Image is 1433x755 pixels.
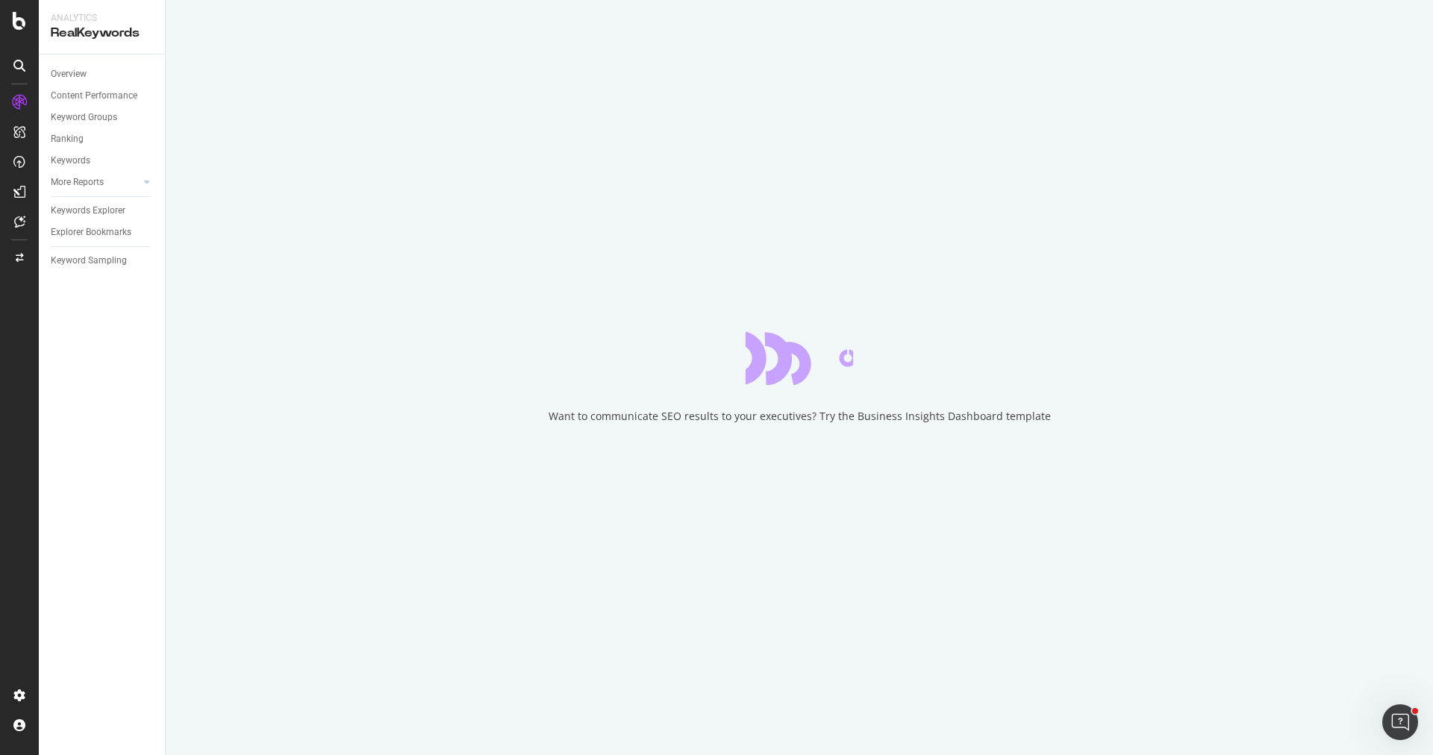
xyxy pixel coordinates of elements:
[51,66,87,82] div: Overview
[51,131,84,147] div: Ranking
[51,225,154,240] a: Explorer Bookmarks
[51,175,104,190] div: More Reports
[51,88,154,104] a: Content Performance
[1382,704,1418,740] iframe: Intercom live chat
[746,331,853,385] div: animation
[51,153,90,169] div: Keywords
[51,66,154,82] a: Overview
[51,110,117,125] div: Keyword Groups
[549,409,1051,424] div: Want to communicate SEO results to your executives? Try the Business Insights Dashboard template
[51,12,153,25] div: Analytics
[51,175,140,190] a: More Reports
[51,131,154,147] a: Ranking
[51,88,137,104] div: Content Performance
[51,253,154,269] a: Keyword Sampling
[51,110,154,125] a: Keyword Groups
[51,203,125,219] div: Keywords Explorer
[51,225,131,240] div: Explorer Bookmarks
[51,253,127,269] div: Keyword Sampling
[51,203,154,219] a: Keywords Explorer
[51,25,153,42] div: RealKeywords
[51,153,154,169] a: Keywords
